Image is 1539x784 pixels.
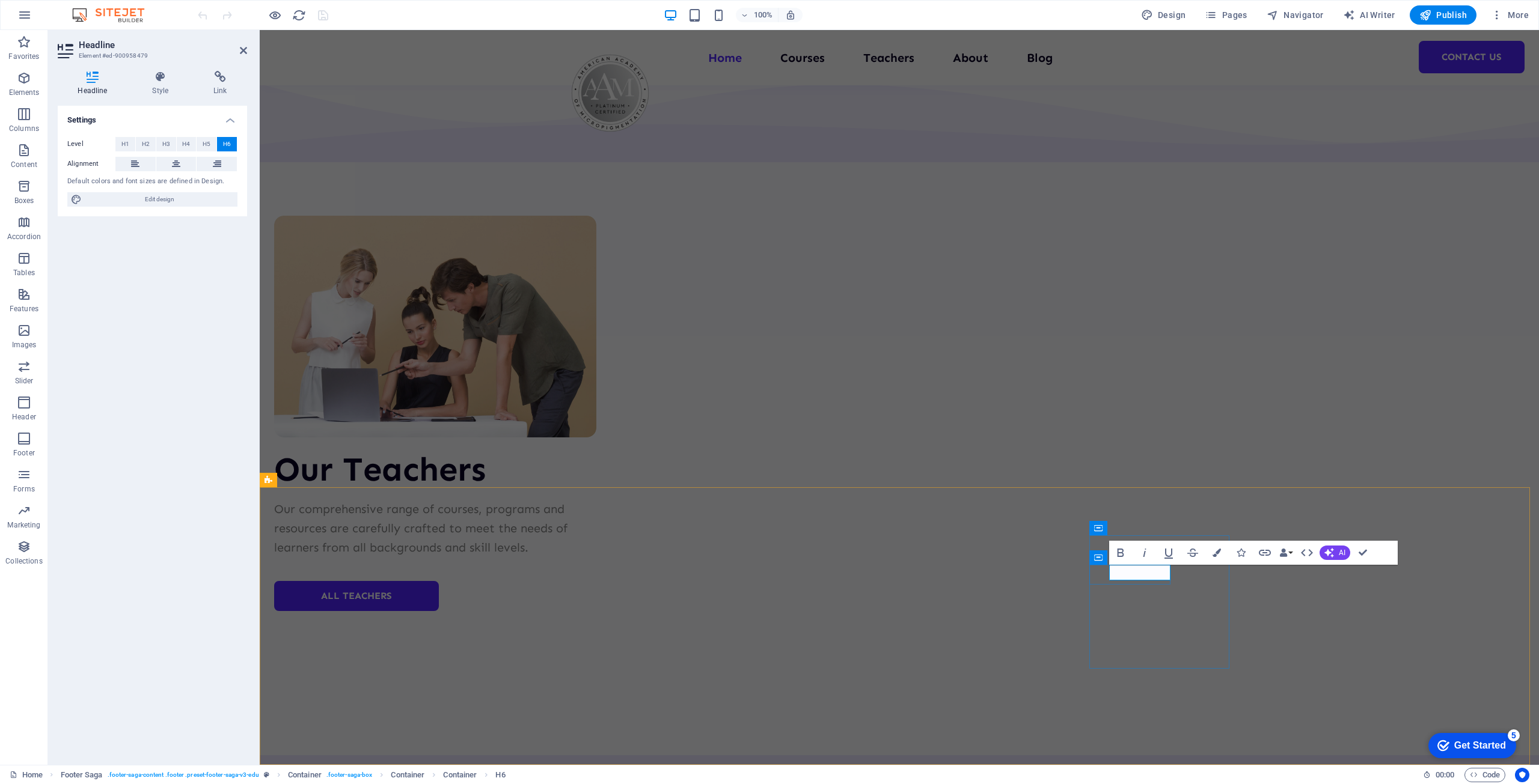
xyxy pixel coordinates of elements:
[1320,545,1350,560] button: AI
[1133,541,1156,565] button: Italic (Ctrl+I)
[9,88,40,97] p: Elements
[292,8,306,22] button: reload
[1229,541,1252,565] button: Icons
[391,768,424,782] span: Click to select. Double-click to edit
[108,768,259,782] span: . footer-saga-content .footer .preset-footer-saga-v3-edu
[1277,541,1294,565] button: Data Bindings
[754,8,773,22] h6: 100%
[177,137,197,151] button: H4
[61,768,103,782] span: Click to select. Double-click to edit
[1470,768,1500,782] span: Code
[67,157,115,171] label: Alignment
[1515,768,1529,782] button: Usercentrics
[86,2,98,14] div: 5
[12,412,36,422] p: Header
[162,137,170,151] span: H3
[32,13,84,24] div: Get Started
[115,137,135,151] button: H1
[11,160,37,169] p: Content
[1419,9,1467,21] span: Publish
[1436,768,1454,782] span: 00 00
[67,177,237,187] div: Default colors and font sizes are defined in Design.
[79,40,247,50] h2: Headline
[10,304,38,314] p: Features
[1464,768,1505,782] button: Code
[1262,5,1329,25] button: Navigator
[736,8,779,22] button: 100%
[785,10,796,20] i: On resize automatically adjust zoom level to fit chosen device.
[12,340,37,350] p: Images
[203,137,210,151] span: H5
[443,768,477,782] span: Click to select. Double-click to edit
[121,137,129,151] span: H1
[1338,5,1400,25] button: AI Writer
[61,768,506,782] nav: breadcrumb
[1343,9,1395,21] span: AI Writer
[13,268,35,278] p: Tables
[7,232,41,242] p: Accordion
[79,50,223,61] h3: Element #ed-900958479
[9,124,39,133] p: Columns
[1136,5,1191,25] button: Design
[67,137,115,151] label: Level
[136,137,156,151] button: H2
[67,192,237,207] button: Edit design
[292,8,306,22] i: Reload page
[85,192,234,207] span: Edit design
[1181,541,1204,565] button: Strikethrough
[1486,5,1534,25] button: More
[1410,5,1476,25] button: Publish
[1141,9,1186,21] span: Design
[13,484,35,494] p: Forms
[264,771,269,778] i: This element is a customizable preset
[1109,541,1132,565] button: Bold (Ctrl+B)
[1351,541,1374,565] button: Confirm (Ctrl+⏎)
[5,556,42,566] p: Collections
[1296,541,1318,565] button: HTML
[217,137,237,151] button: H6
[1200,5,1252,25] button: Pages
[223,137,231,151] span: H6
[1423,768,1455,782] h6: Session time
[197,137,216,151] button: H5
[194,71,247,96] h4: Link
[156,137,176,151] button: H3
[1267,9,1324,21] span: Navigator
[182,137,190,151] span: H4
[10,768,43,782] a: Click to cancel selection. Double-click to open Pages
[142,137,150,151] span: H2
[1491,9,1529,21] span: More
[1136,5,1191,25] div: Design (Ctrl+Alt+Y)
[69,8,159,22] img: Editor Logo
[7,6,94,31] div: Get Started 5 items remaining, 0% complete
[1339,549,1345,556] span: AI
[268,8,282,22] button: Click here to leave preview mode and continue editing
[1253,541,1276,565] button: Link
[58,106,247,127] h4: Settings
[1205,541,1228,565] button: Colors
[326,768,373,782] span: . footer-saga-box
[1157,541,1180,565] button: Underline (Ctrl+U)
[1444,770,1446,779] span: :
[1205,9,1247,21] span: Pages
[495,768,505,782] span: Click to select. Double-click to edit
[14,196,34,205] p: Boxes
[13,448,35,458] p: Footer
[7,520,40,530] p: Marketing
[8,52,39,61] p: Favorites
[288,768,322,782] span: Click to select. Double-click to edit
[132,71,194,96] h4: Style
[15,376,34,386] p: Slider
[58,71,132,96] h4: Headline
